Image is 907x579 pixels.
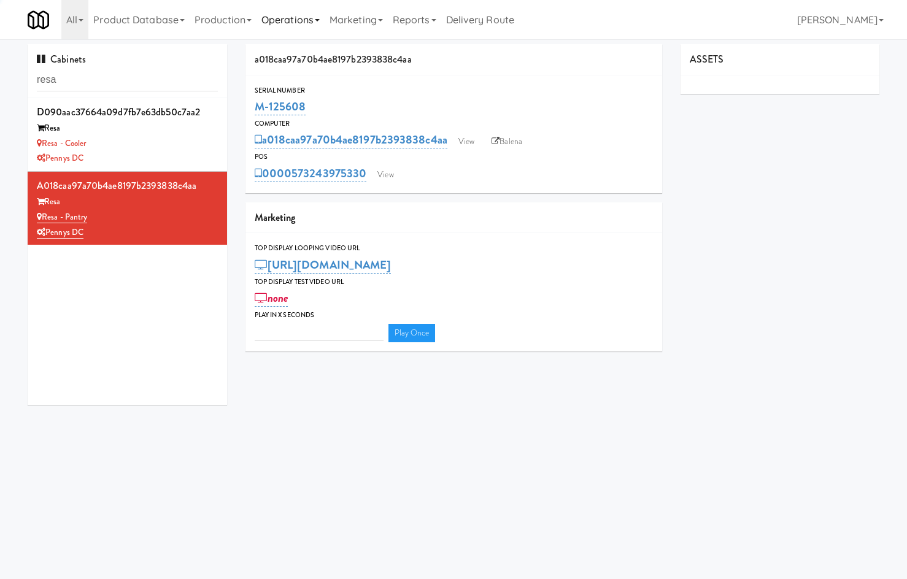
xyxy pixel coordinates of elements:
a: Pennys DC [37,152,83,164]
div: Top Display Test Video Url [255,276,653,288]
div: Resa [37,194,218,210]
div: a018caa97a70b4ae8197b2393838c4aa [37,177,218,195]
div: Play in X seconds [255,309,653,321]
a: a018caa97a70b4ae8197b2393838c4aa [255,131,447,148]
div: POS [255,151,653,163]
a: Balena [485,132,528,151]
a: [URL][DOMAIN_NAME] [255,256,392,274]
li: d090aac37664a09d7fb7e63db50c7aa2Resa Resa - CoolerPennys DC [28,98,227,172]
span: ASSETS [690,52,724,66]
a: 0000573243975330 [255,165,367,182]
a: Play Once [388,324,436,342]
div: Resa [37,121,218,136]
a: Resa - Pantry [37,211,87,223]
a: View [452,132,481,151]
div: d090aac37664a09d7fb7e63db50c7aa2 [37,103,218,121]
span: Cabinets [37,52,86,66]
span: Marketing [255,210,296,224]
a: Resa - Cooler [37,137,86,149]
a: none [255,289,288,307]
div: Serial Number [255,85,653,97]
div: Computer [255,118,653,130]
li: a018caa97a70b4ae8197b2393838c4aaResa Resa - PantryPennys DC [28,172,227,245]
a: M-125608 [255,98,306,115]
a: Pennys DC [37,226,83,239]
div: a018caa97a70b4ae8197b2393838c4aa [245,44,662,75]
div: Top Display Looping Video Url [255,242,653,255]
a: View [371,166,399,184]
img: Micromart [28,9,49,31]
input: Search cabinets [37,69,218,91]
